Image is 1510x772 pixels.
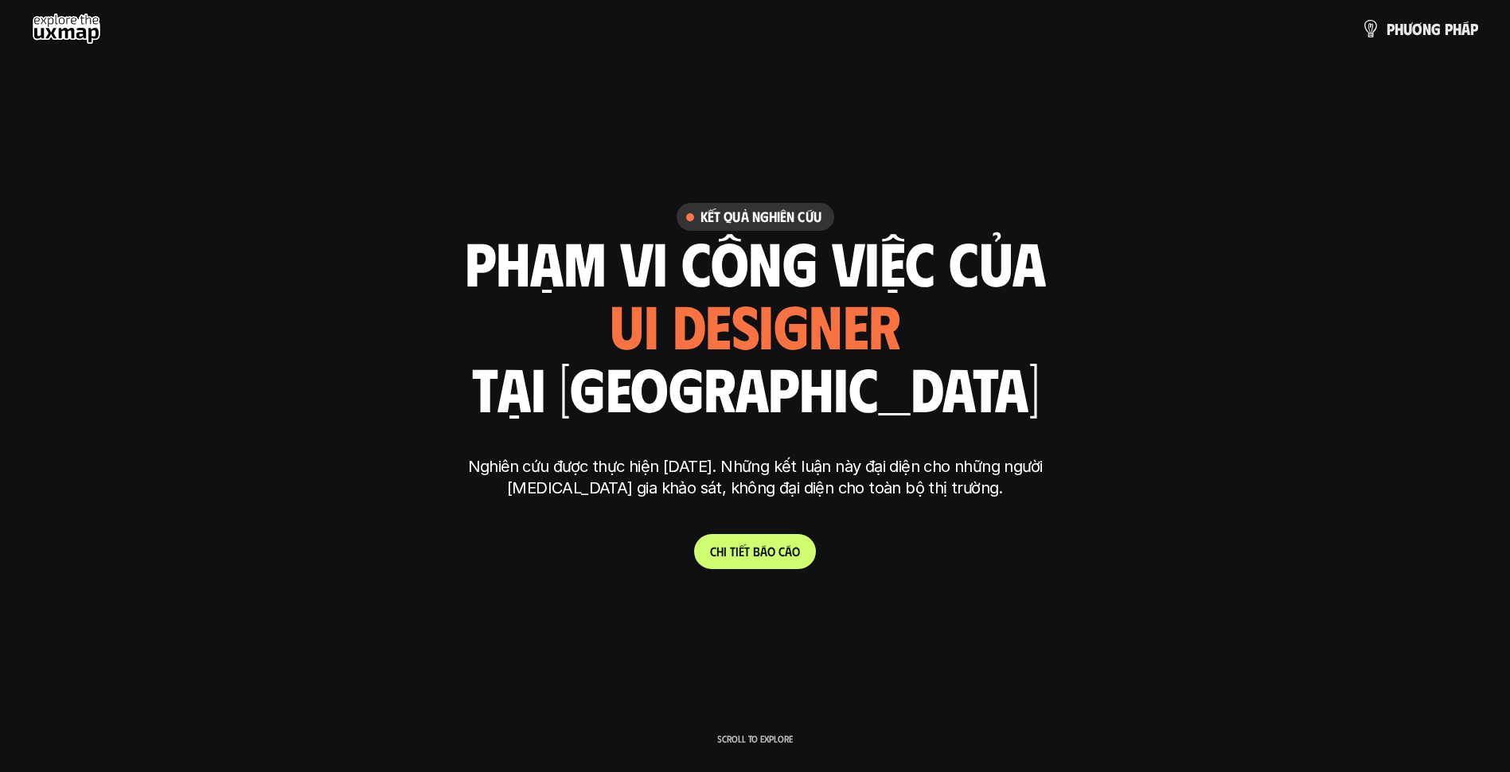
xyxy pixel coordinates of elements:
span: h [1453,20,1461,37]
span: ế [739,544,744,559]
span: p [1445,20,1453,37]
span: b [753,544,760,559]
span: p [1387,20,1395,37]
span: o [767,544,775,559]
span: o [792,544,800,559]
span: á [760,544,767,559]
span: ơ [1412,20,1422,37]
span: h [1395,20,1403,37]
h1: tại [GEOGRAPHIC_DATA] [471,373,1039,440]
span: t [744,544,750,559]
p: Nghiên cứu được thực hiện [DATE]. Những kết luận này đại diện cho những người [MEDICAL_DATA] gia ... [457,456,1054,499]
a: Chitiếtbáocáo [694,534,816,569]
span: C [710,544,716,559]
span: á [785,544,792,559]
p: Scroll to explore [717,733,793,744]
span: i [735,544,739,559]
span: n [1422,20,1431,37]
h1: phạm vi công việc của [465,248,1046,314]
a: phươngpháp [1361,13,1478,45]
span: g [1431,20,1441,37]
span: c [778,544,785,559]
span: h [716,544,724,559]
span: á [1461,20,1470,37]
span: i [724,544,727,559]
h6: Kết quả nghiên cứu [700,208,821,226]
span: t [730,544,735,559]
span: ư [1403,20,1412,37]
span: p [1470,20,1478,37]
